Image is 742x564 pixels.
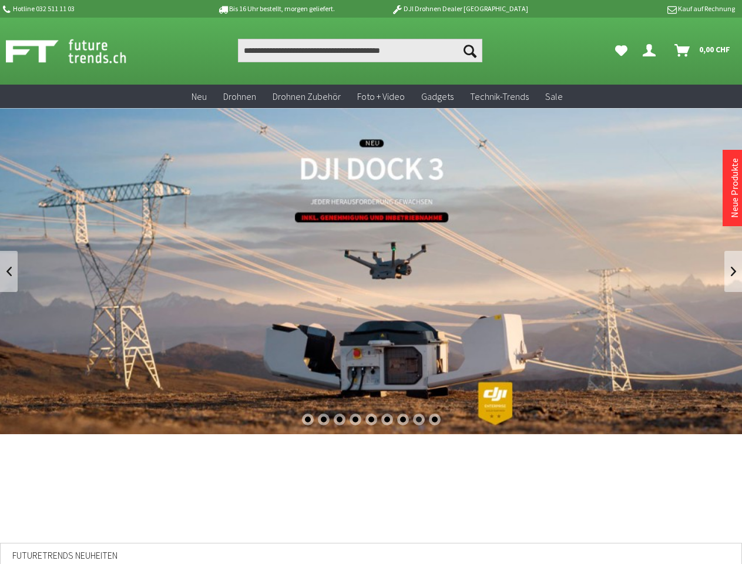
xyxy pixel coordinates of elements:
[552,2,735,16] p: Kauf auf Rechnung
[215,85,264,109] a: Drohnen
[368,2,551,16] p: DJI Drohnen Dealer [GEOGRAPHIC_DATA]
[413,414,425,425] div: 8
[184,2,368,16] p: Bis 16 Uhr bestellt, morgen geliefert.
[349,85,413,109] a: Foto + Video
[609,39,633,62] a: Meine Favoriten
[699,40,730,59] span: 0,00 CHF
[728,158,740,218] a: Neue Produkte
[192,90,207,102] span: Neu
[238,39,482,62] input: Produkt, Marke, Kategorie, EAN, Artikelnummer…
[1,2,184,16] p: Hotline 032 511 11 03
[357,90,405,102] span: Foto + Video
[421,90,454,102] span: Gadgets
[638,39,665,62] a: Dein Konto
[334,414,345,425] div: 3
[545,90,563,102] span: Sale
[183,85,215,109] a: Neu
[413,85,462,109] a: Gadgets
[462,85,537,109] a: Technik-Trends
[381,414,393,425] div: 6
[365,414,377,425] div: 5
[264,85,349,109] a: Drohnen Zubehör
[470,90,529,102] span: Technik-Trends
[537,85,571,109] a: Sale
[458,39,482,62] button: Suchen
[302,414,314,425] div: 1
[318,414,330,425] div: 2
[429,414,441,425] div: 9
[223,90,256,102] span: Drohnen
[273,90,341,102] span: Drohnen Zubehör
[670,39,736,62] a: Warenkorb
[397,414,409,425] div: 7
[350,414,361,425] div: 4
[6,36,152,66] img: Shop Futuretrends - zur Startseite wechseln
